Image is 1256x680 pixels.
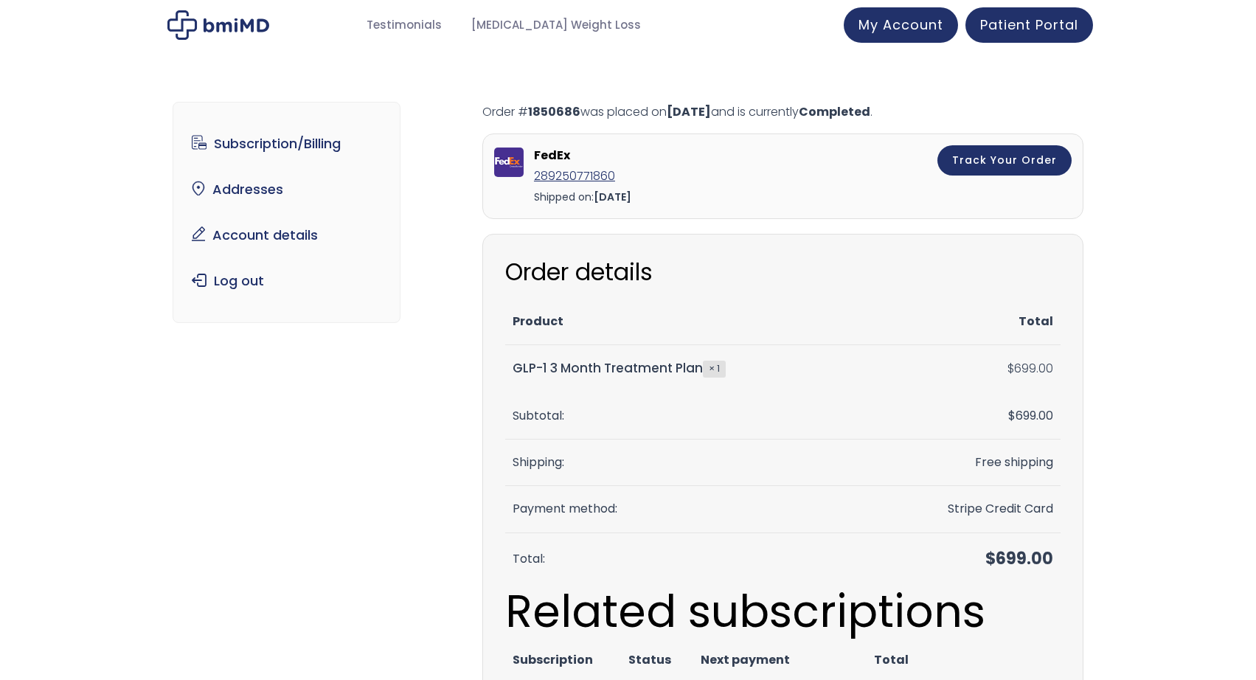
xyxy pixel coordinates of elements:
td: GLP-1 3 Month Treatment Plan [505,345,869,392]
img: fedex.png [494,148,524,177]
a: 289250771860 [534,167,615,184]
div: Shipped on: [534,187,789,207]
a: Patient Portal [965,7,1093,43]
a: Testimonials [352,11,457,40]
strong: [DATE] [594,190,631,204]
span: Total [874,651,909,668]
th: Subtotal: [505,393,869,440]
th: Product [505,299,869,345]
span: 699.00 [1008,407,1053,424]
mark: Completed [799,103,870,120]
th: Shipping: [505,440,869,486]
nav: Account pages [173,102,400,323]
a: Track Your Order [937,145,1072,176]
p: Order # was placed on and is currently . [482,102,1083,122]
a: [MEDICAL_DATA] Weight Loss [457,11,656,40]
a: Addresses [184,174,389,205]
th: Total [869,299,1061,345]
span: Testimonials [367,17,442,34]
th: Total: [505,533,869,586]
mark: [DATE] [667,103,711,120]
strong: × 1 [703,361,726,377]
th: Payment method: [505,486,869,532]
bdi: 699.00 [1007,360,1053,377]
span: $ [985,547,996,570]
a: My Account [844,7,958,43]
span: Subscription [513,651,593,668]
span: Status [628,651,671,668]
td: Stripe Credit Card [869,486,1061,532]
span: 699.00 [985,547,1053,570]
span: Patient Portal [980,15,1078,34]
h2: Order details [505,257,1061,288]
span: [MEDICAL_DATA] Weight Loss [471,17,641,34]
a: Log out [184,266,389,296]
mark: 1850686 [528,103,580,120]
a: Account details [184,220,389,251]
td: Free shipping [869,440,1061,486]
span: Next payment [701,651,790,668]
span: $ [1007,360,1014,377]
span: $ [1008,407,1016,424]
h2: Related subscriptions [505,586,1061,637]
strong: FedEx [534,145,785,166]
span: My Account [858,15,943,34]
a: Subscription/Billing [184,128,389,159]
img: My account [167,10,269,40]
